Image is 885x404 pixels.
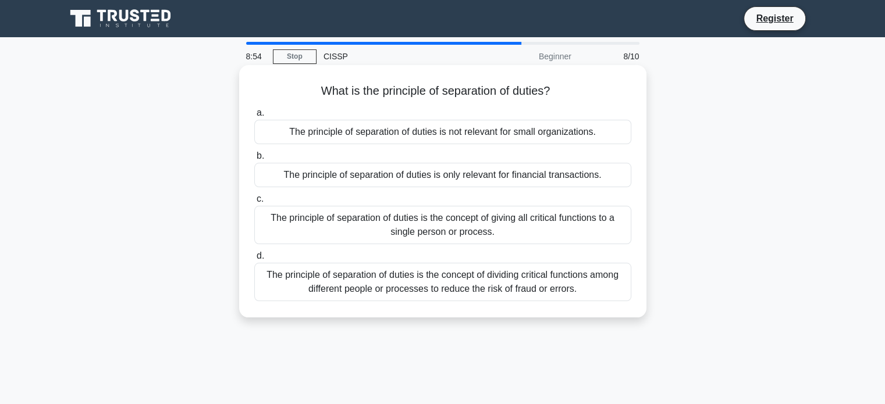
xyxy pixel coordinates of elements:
div: The principle of separation of duties is the concept of dividing critical functions among differe... [254,263,631,301]
span: a. [257,108,264,117]
span: c. [257,194,264,203]
div: Beginner [477,45,578,68]
div: The principle of separation of duties is the concept of giving all critical functions to a single... [254,206,631,244]
div: The principle of separation of duties is not relevant for small organizations. [254,120,631,144]
div: The principle of separation of duties is only relevant for financial transactions. [254,163,631,187]
span: b. [257,151,264,160]
span: d. [257,251,264,260]
a: Stop [273,49,317,64]
div: CISSP [317,45,477,68]
a: Register [749,11,800,26]
h5: What is the principle of separation of duties? [253,84,632,99]
div: 8:54 [239,45,273,68]
div: 8/10 [578,45,646,68]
